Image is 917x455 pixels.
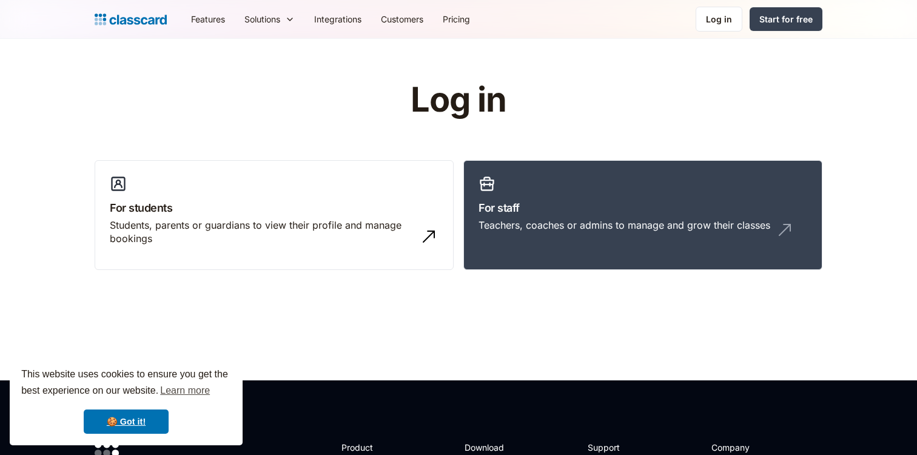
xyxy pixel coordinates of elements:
a: For staffTeachers, coaches or admins to manage and grow their classes [463,160,822,271]
span: This website uses cookies to ensure you get the best experience on our website. [21,367,231,400]
div: Teachers, coaches or admins to manage and grow their classes [479,218,770,232]
a: Log in [696,7,742,32]
a: Logo [95,11,167,28]
a: Integrations [304,5,371,33]
div: Log in [706,13,732,25]
h2: Support [588,441,637,454]
h3: For students [110,200,438,216]
div: cookieconsent [10,356,243,445]
a: learn more about cookies [158,382,212,400]
a: Pricing [433,5,480,33]
h2: Company [711,441,792,454]
h2: Download [465,441,514,454]
a: dismiss cookie message [84,409,169,434]
a: Customers [371,5,433,33]
h2: Product [341,441,406,454]
div: Solutions [244,13,280,25]
h1: Log in [266,81,651,119]
div: Start for free [759,13,813,25]
div: Students, parents or guardians to view their profile and manage bookings [110,218,414,246]
a: For studentsStudents, parents or guardians to view their profile and manage bookings [95,160,454,271]
h3: For staff [479,200,807,216]
a: Start for free [750,7,822,31]
div: Solutions [235,5,304,33]
a: Features [181,5,235,33]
